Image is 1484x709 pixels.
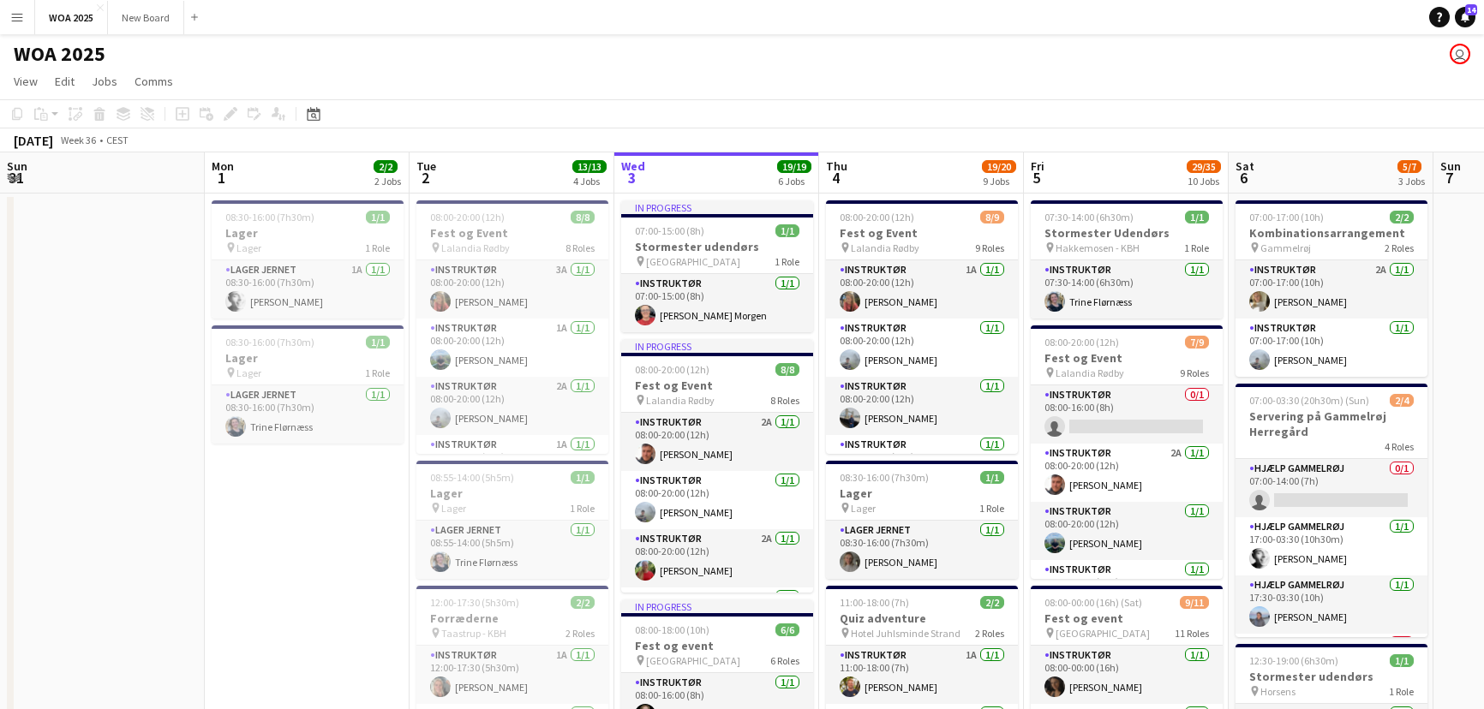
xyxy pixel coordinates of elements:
div: 08:00-20:00 (12h)8/9Fest og Event Lalandia Rødby9 RolesInstruktør1A1/108:00-20:00 (12h)[PERSON_NA... [826,200,1018,454]
span: 5 [1028,168,1044,188]
app-job-card: 07:00-17:00 (10h)2/2Kombinationsarrangement Gammelrøj2 RolesInstruktør2A1/107:00-17:00 (10h)[PERS... [1236,200,1427,377]
span: 5/7 [1397,160,1421,173]
span: 1/1 [366,211,390,223]
app-card-role: Instruktør2A1/108:00-20:00 (12h)[PERSON_NAME] [621,413,813,471]
span: 4 [823,168,847,188]
app-card-role: Instruktør1/108:00-20:00 (12h) [1031,560,1223,618]
h3: Stormester udendørs [621,239,813,254]
span: Mon [212,158,234,174]
div: 4 Jobs [573,175,606,188]
app-job-card: 07:30-14:00 (6h30m)1/1Stormester Udendørs Hakkemosen - KBH1 RoleInstruktør1/107:30-14:00 (6h30m)T... [1031,200,1223,319]
a: 14 [1455,7,1475,27]
app-job-card: 08:30-16:00 (7h30m)1/1Lager Lager1 RoleLager Jernet1/108:30-16:00 (7h30m)Trine Flørnæss [212,325,404,444]
span: 11:00-18:00 (7h) [840,596,909,609]
app-card-role: Instruktør1/108:00-20:00 (12h)[PERSON_NAME] [1031,502,1223,560]
span: 08:55-14:00 (5h5m) [430,471,514,484]
span: 1 Role [365,366,390,379]
span: 6 [1233,168,1254,188]
span: 1 Role [570,502,595,515]
span: Comms [135,74,173,89]
span: 13/13 [572,160,607,173]
span: 8/8 [775,363,799,376]
span: 9 Roles [975,241,1004,254]
h3: Lager [212,225,404,241]
h3: Fest og Event [826,225,1018,241]
div: 08:30-16:00 (7h30m)1/1Lager Lager1 RoleLager Jernet1/108:30-16:00 (7h30m)[PERSON_NAME] [826,461,1018,579]
app-card-role: Instruktør2A1/107:00-17:00 (10h)[PERSON_NAME] [1236,260,1427,319]
app-job-card: 08:00-20:00 (12h)7/9Fest og Event Lalandia Rødby9 RolesInstruktør0/108:00-16:00 (8h) Instruktør2A... [1031,325,1223,579]
span: 08:00-20:00 (12h) [1044,336,1119,349]
app-job-card: In progress07:00-15:00 (8h)1/1Stormester udendørs [GEOGRAPHIC_DATA]1 RoleInstruktør1/107:00-15:00... [621,200,813,332]
span: 08:00-20:00 (12h) [430,211,505,223]
span: 19/20 [982,160,1016,173]
button: New Board [108,1,184,34]
span: 2/2 [374,160,398,173]
a: Edit [48,70,81,92]
app-card-role: Instruktør3A1/108:00-20:00 (12h)[PERSON_NAME] [416,260,608,319]
span: 11 Roles [1175,627,1209,640]
div: 10 Jobs [1188,175,1220,188]
div: 2 Jobs [374,175,401,188]
h3: Fest og Event [1031,350,1223,366]
span: 07:00-03:30 (20h30m) (Sun) [1249,394,1369,407]
span: 07:00-17:00 (10h) [1249,211,1324,223]
span: Lalandia Rødby [851,241,919,254]
app-card-role: Lager Jernet1A1/108:30-16:00 (7h30m)[PERSON_NAME] [212,260,404,319]
span: 1 [209,168,234,188]
span: View [14,74,38,89]
h3: Kombinationsarrangement [1236,225,1427,241]
span: [GEOGRAPHIC_DATA] [1056,627,1150,640]
span: 8/8 [571,211,595,223]
span: 19/19 [777,160,811,173]
app-card-role: Lager Jernet1/108:30-16:00 (7h30m)[PERSON_NAME] [826,521,1018,579]
span: Fri [1031,158,1044,174]
app-job-card: In progress08:00-20:00 (12h)8/8Fest og Event Lalandia Rødby8 RolesInstruktør2A1/108:00-20:00 (12h... [621,339,813,593]
span: Lager [441,502,466,515]
span: [GEOGRAPHIC_DATA] [646,654,740,667]
span: 9/11 [1180,596,1209,609]
app-job-card: 08:30-16:00 (7h30m)1/1Lager Lager1 RoleLager Jernet1A1/108:30-16:00 (7h30m)[PERSON_NAME] [212,200,404,319]
span: 1/1 [1390,654,1414,667]
span: Edit [55,74,75,89]
span: Lalandia Rødby [1056,366,1124,379]
span: 1/1 [571,471,595,484]
app-card-role: Instruktør1/108:00-20:00 (12h) [826,435,1018,493]
span: 2 Roles [565,627,595,640]
span: 1/1 [366,336,390,349]
h3: Lager [212,350,404,366]
app-user-avatar: René Sandager [1450,44,1470,64]
span: 07:00-15:00 (8h) [635,224,704,237]
app-card-role: Instruktør1/108:00-20:00 (12h)[PERSON_NAME] [826,319,1018,377]
span: Jobs [92,74,117,89]
h3: Forræderne [416,611,608,626]
app-card-role: Instruktør2A1/108:00-20:00 (12h)[PERSON_NAME] [621,529,813,587]
h3: Fest og event [1031,611,1223,626]
span: Thu [826,158,847,174]
span: Week 36 [57,134,99,146]
span: Hakkemosen - KBH [1056,241,1140,254]
span: 2/2 [1390,211,1414,223]
a: Comms [128,70,180,92]
div: CEST [106,134,129,146]
app-job-card: 08:55-14:00 (5h5m)1/1Lager Lager1 RoleLager Jernet1/108:55-14:00 (5h5m)Trine Flørnæss [416,461,608,579]
span: Taastrup - KBH [441,627,506,640]
button: WOA 2025 [35,1,108,34]
span: 8 Roles [565,241,595,254]
app-card-role: Instruktør1A1/108:00-20:00 (12h)[PERSON_NAME] [416,319,608,377]
app-card-role: Lager Jernet1/108:30-16:00 (7h30m)Trine Flørnæss [212,385,404,444]
span: 8/9 [980,211,1004,223]
h3: Stormester Udendørs [1031,225,1223,241]
div: 9 Jobs [983,175,1015,188]
span: Hotel Juhlsminde Strand [851,627,960,640]
app-card-role: Instruktør2A1/108:00-20:00 (12h)[PERSON_NAME] [1031,444,1223,502]
app-job-card: 08:00-20:00 (12h)8/8Fest og Event Lalandia Rødby8 RolesInstruktør3A1/108:00-20:00 (12h)[PERSON_NA... [416,200,608,454]
span: 1/1 [980,471,1004,484]
span: 08:00-18:00 (10h) [635,623,709,636]
span: 8 Roles [770,394,799,407]
span: 08:30-16:00 (7h30m) [840,471,929,484]
span: 3 [619,168,645,188]
app-card-role: Instruktør1/108:00-20:00 (12h)[PERSON_NAME] [621,471,813,529]
span: 1 Role [979,502,1004,515]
